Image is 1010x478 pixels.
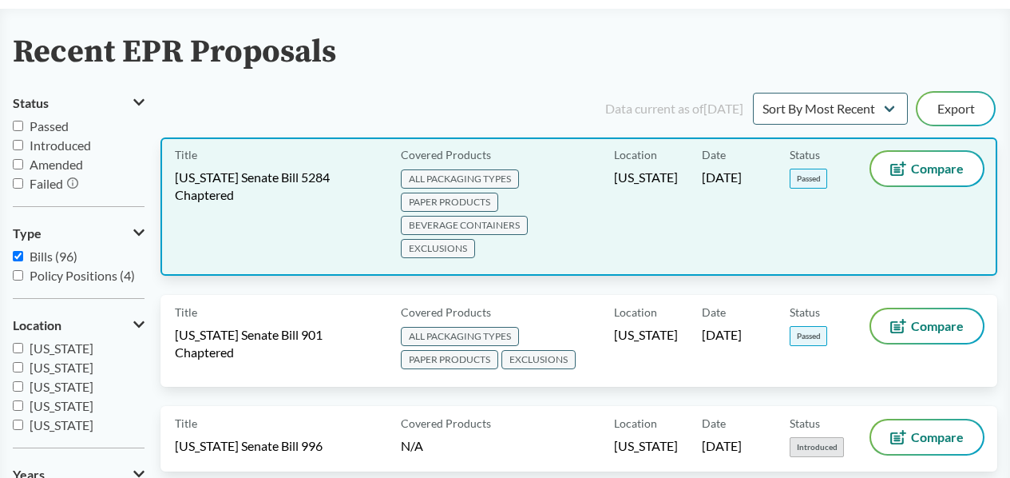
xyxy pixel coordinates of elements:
span: Location [614,415,657,432]
span: Status [790,146,820,163]
span: Location [614,304,657,321]
span: EXCLUSIONS [401,239,475,258]
span: [US_STATE] Senate Bill 5284 Chaptered [175,169,382,204]
span: Covered Products [401,304,491,321]
span: Compare [911,162,964,175]
span: [DATE] [702,437,742,455]
span: [US_STATE] [30,341,93,356]
span: Passed [790,326,827,346]
span: ALL PACKAGING TYPES [401,169,519,189]
span: Failed [30,176,63,191]
span: Covered Products [401,146,491,163]
span: Type [13,226,42,241]
span: Title [175,415,197,432]
span: Title [175,146,197,163]
span: Covered Products [401,415,491,432]
input: Bills (96) [13,251,23,261]
span: Introduced [30,137,91,153]
span: BEVERAGE CONTAINERS [401,216,528,235]
span: Compare [911,431,964,444]
button: Status [13,90,145,117]
span: Passed [30,118,69,133]
span: Amended [30,157,83,172]
button: Compare [871,309,983,343]
span: N/A [401,438,423,453]
span: Bills (96) [30,249,77,264]
span: [US_STATE] Senate Bill 996 [175,437,323,455]
input: Passed [13,121,23,131]
span: Date [702,304,726,321]
span: Status [13,96,49,110]
span: [US_STATE] [614,326,678,344]
span: EXCLUSIONS [501,350,576,369]
span: Compare [911,320,964,333]
input: Failed [13,178,23,189]
button: Type [13,220,145,247]
button: Compare [871,420,983,454]
span: [US_STATE] [30,417,93,432]
span: Status [790,304,820,321]
span: [DATE] [702,169,742,186]
span: [US_STATE] Senate Bill 901 Chaptered [175,326,382,361]
span: Location [13,318,61,333]
input: Amended [13,159,23,169]
span: Policy Positions (4) [30,268,135,283]
input: Introduced [13,140,23,150]
span: PAPER PRODUCTS [401,193,498,212]
input: [US_STATE] [13,343,23,353]
button: Export [917,93,994,125]
h2: Recent EPR Proposals [13,34,336,70]
input: Policy Positions (4) [13,270,23,281]
span: Introduced [790,437,844,457]
span: Location [614,146,657,163]
span: Passed [790,169,827,189]
span: Date [702,415,726,432]
span: [US_STATE] [614,437,678,455]
span: [DATE] [702,326,742,344]
span: Date [702,146,726,163]
span: Title [175,304,197,321]
input: [US_STATE] [13,420,23,430]
input: [US_STATE] [13,400,23,411]
div: Data current as of [DATE] [605,99,743,118]
span: Status [790,415,820,432]
span: [US_STATE] [30,360,93,375]
input: [US_STATE] [13,362,23,372]
span: ALL PACKAGING TYPES [401,327,519,346]
span: [US_STATE] [30,398,93,413]
span: [US_STATE] [30,379,93,394]
button: Location [13,312,145,339]
span: PAPER PRODUCTS [401,350,498,369]
button: Compare [871,152,983,185]
span: [US_STATE] [614,169,678,186]
input: [US_STATE] [13,381,23,392]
